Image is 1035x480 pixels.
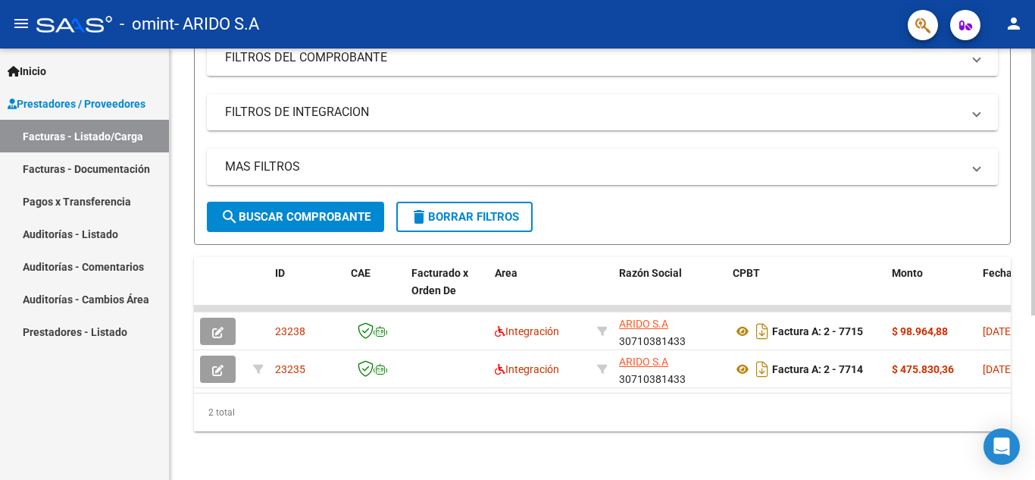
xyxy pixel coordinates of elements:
span: Area [495,267,517,279]
strong: Factura A: 2 - 7714 [772,363,863,375]
mat-icon: delete [410,208,428,226]
button: Buscar Comprobante [207,202,384,232]
span: [DATE] [983,363,1014,375]
strong: Factura A: 2 - 7715 [772,325,863,337]
span: 23238 [275,325,305,337]
span: ARIDO S.A [619,318,668,330]
mat-panel-title: MAS FILTROS [225,158,962,175]
span: CPBT [733,267,760,279]
mat-expansion-panel-header: MAS FILTROS [207,149,998,185]
mat-icon: menu [12,14,30,33]
mat-icon: person [1005,14,1023,33]
datatable-header-cell: Area [489,257,591,324]
span: Facturado x Orden De [411,267,468,296]
button: Borrar Filtros [396,202,533,232]
span: Borrar Filtros [410,210,519,224]
span: [DATE] [983,325,1014,337]
span: ID [275,267,285,279]
span: Integración [495,325,559,337]
span: Prestadores / Proveedores [8,96,145,112]
strong: $ 475.830,36 [892,363,954,375]
mat-panel-title: FILTROS DEL COMPROBANTE [225,49,962,66]
span: Razón Social [619,267,682,279]
span: CAE [351,267,371,279]
i: Descargar documento [752,319,772,344]
span: Integración [495,363,559,375]
div: 2 total [194,394,1011,431]
span: 23235 [275,363,305,375]
mat-expansion-panel-header: FILTROS DE INTEGRACION [207,94,998,130]
div: 30710381433 [619,353,721,385]
span: ARIDO S.A [619,356,668,368]
span: - omint [120,8,174,41]
div: 30710381433 [619,315,721,347]
mat-expansion-panel-header: FILTROS DEL COMPROBANTE [207,39,998,76]
datatable-header-cell: ID [269,257,345,324]
span: Monto [892,267,923,279]
strong: $ 98.964,88 [892,325,948,337]
mat-panel-title: FILTROS DE INTEGRACION [225,104,962,121]
div: Open Intercom Messenger [983,428,1020,465]
datatable-header-cell: CAE [345,257,405,324]
span: Inicio [8,63,46,80]
i: Descargar documento [752,357,772,381]
datatable-header-cell: Monto [886,257,977,324]
mat-icon: search [220,208,239,226]
span: Buscar Comprobante [220,210,371,224]
datatable-header-cell: Facturado x Orden De [405,257,489,324]
datatable-header-cell: CPBT [727,257,886,324]
span: - ARIDO S.A [174,8,259,41]
datatable-header-cell: Razón Social [613,257,727,324]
